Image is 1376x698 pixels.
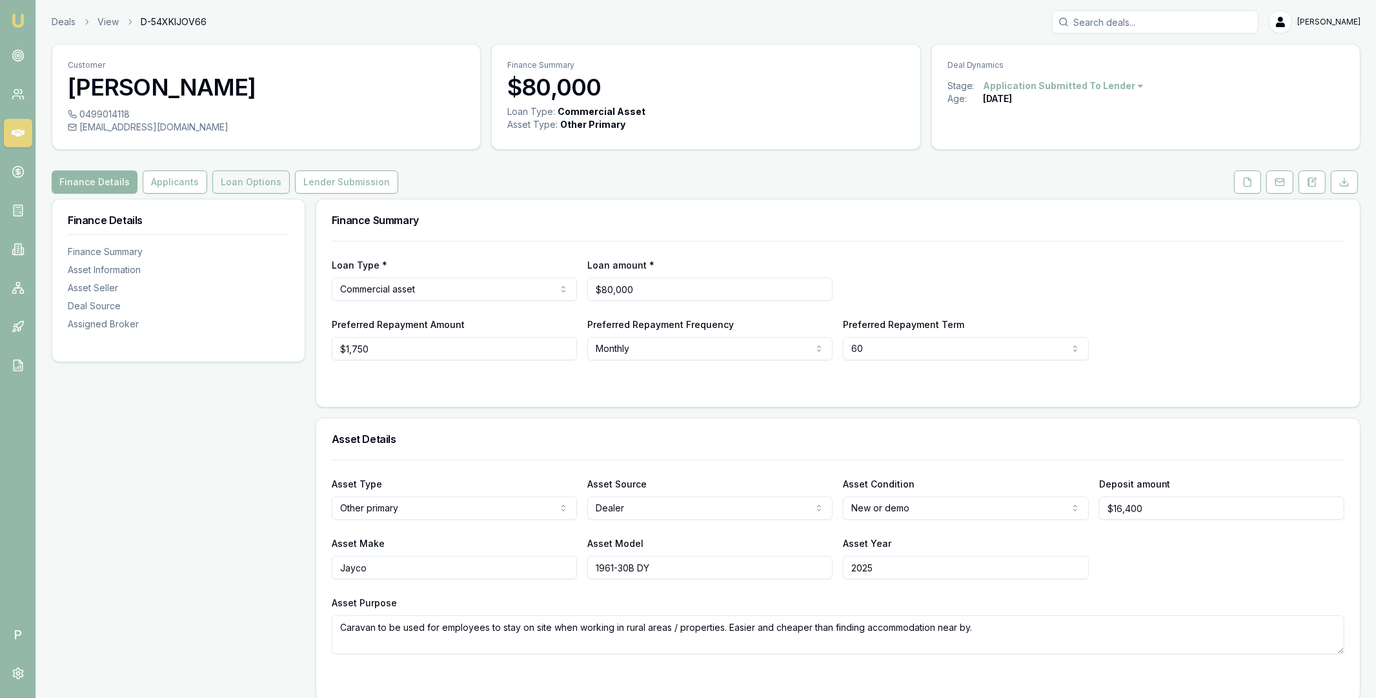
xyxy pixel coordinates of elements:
h3: $80,000 [507,74,904,100]
button: Loan Options [212,170,290,194]
input: $ [332,337,577,360]
a: Deals [52,15,76,28]
div: Finance Summary [68,245,289,258]
a: Lender Submission [292,170,401,194]
img: emu-icon-u.png [10,13,26,28]
p: Deal Dynamics [947,60,1344,70]
span: [PERSON_NAME] [1297,17,1361,27]
label: Asset Source [587,478,647,489]
div: Age: [947,92,984,105]
label: Asset Model [587,538,643,549]
label: Asset Make [332,538,385,549]
label: Preferred Repayment Frequency [587,319,734,330]
input: $ [1099,497,1344,520]
div: Other Primary [560,118,625,131]
div: [DATE] [984,92,1013,105]
p: Finance Summary [507,60,904,70]
label: Asset Purpose [332,597,397,608]
div: Loan Type: [507,105,555,118]
p: Customer [68,60,465,70]
label: Asset Type [332,478,382,489]
a: Applicants [140,170,210,194]
input: Search deals [1052,10,1259,34]
div: 0499014118 [68,108,465,121]
div: [EMAIL_ADDRESS][DOMAIN_NAME] [68,121,465,134]
h3: [PERSON_NAME] [68,74,465,100]
div: Deal Source [68,300,289,313]
div: Asset Seller [68,282,289,294]
label: Loan Type * [332,260,387,271]
div: Asset Type : [507,118,558,131]
div: Asset Information [68,263,289,276]
span: D-54XKIJOV66 [141,15,207,28]
button: Application Submitted To Lender [984,79,1145,92]
h3: Asset Details [332,434,1344,444]
input: $ [587,278,833,301]
button: Finance Details [52,170,137,194]
div: Stage: [947,79,984,92]
label: Loan amount * [587,260,654,271]
label: Preferred Repayment Amount [332,319,465,330]
span: P [4,621,32,649]
div: Assigned Broker [68,318,289,331]
button: Lender Submission [295,170,398,194]
a: View [97,15,119,28]
div: Commercial Asset [558,105,645,118]
label: Preferred Repayment Term [843,319,964,330]
h3: Finance Summary [332,215,1344,225]
button: Applicants [143,170,207,194]
a: Loan Options [210,170,292,194]
textarea: Caravan to be used for employees to stay on site when working in rural areas / properties. Easier... [332,615,1344,654]
label: Deposit amount [1099,478,1171,489]
h3: Finance Details [68,215,289,225]
label: Asset Condition [843,478,915,489]
label: Asset Year [843,538,891,549]
nav: breadcrumb [52,15,207,28]
a: Finance Details [52,170,140,194]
